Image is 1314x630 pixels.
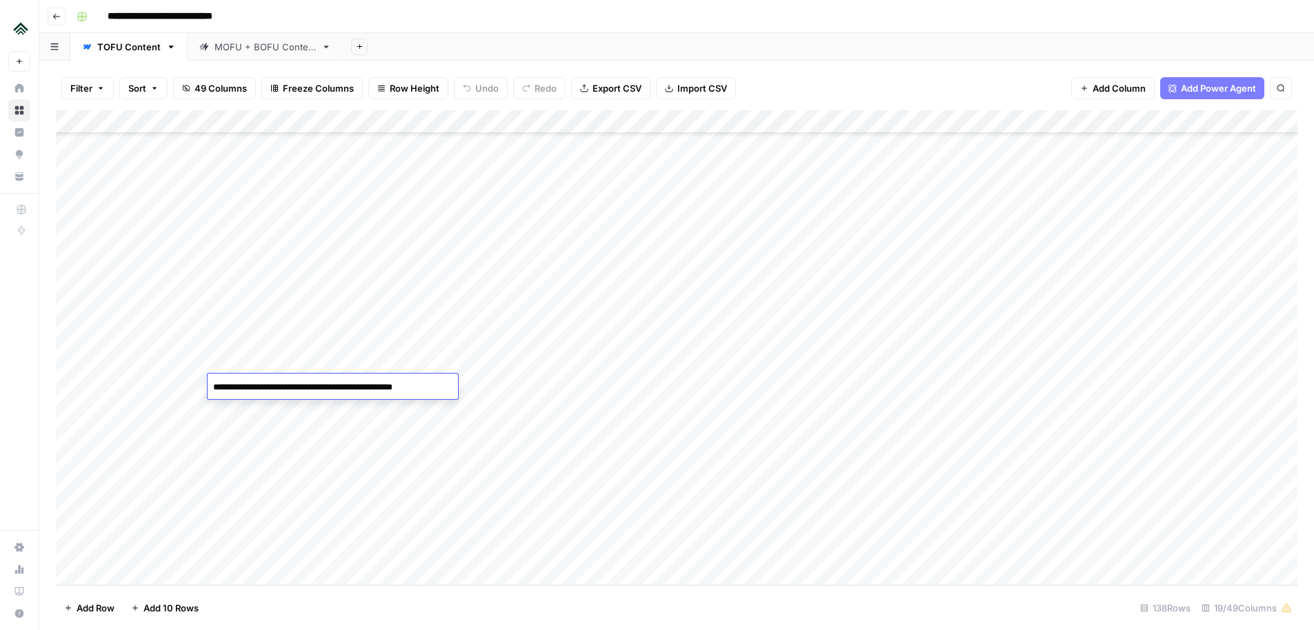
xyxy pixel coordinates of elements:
[56,597,123,619] button: Add Row
[97,40,161,54] div: TOFU Content
[143,601,199,615] span: Add 10 Rows
[70,33,188,61] a: TOFU Content
[390,81,439,95] span: Row Height
[8,77,30,99] a: Home
[8,580,30,602] a: Learning Hub
[119,77,168,99] button: Sort
[8,143,30,165] a: Opportunities
[123,597,207,619] button: Add 10 Rows
[513,77,566,99] button: Redo
[8,165,30,187] a: Your Data
[77,601,115,615] span: Add Row
[173,77,256,99] button: 49 Columns
[454,77,508,99] button: Undo
[475,81,499,95] span: Undo
[1196,597,1297,619] div: 19/49 Columns
[8,99,30,121] a: Browse
[368,77,448,99] button: Row Height
[8,121,30,143] a: Insights
[677,81,727,95] span: Import CSV
[1160,77,1264,99] button: Add Power Agent
[1135,597,1196,619] div: 138 Rows
[195,81,247,95] span: 49 Columns
[1071,77,1155,99] button: Add Column
[535,81,557,95] span: Redo
[61,77,114,99] button: Filter
[283,81,354,95] span: Freeze Columns
[656,77,736,99] button: Import CSV
[571,77,650,99] button: Export CSV
[1181,81,1256,95] span: Add Power Agent
[1093,81,1146,95] span: Add Column
[128,81,146,95] span: Sort
[8,16,33,41] img: Uplisting Logo
[8,558,30,580] a: Usage
[70,81,92,95] span: Filter
[8,536,30,558] a: Settings
[188,33,343,61] a: MOFU + BOFU Content
[215,40,316,54] div: MOFU + BOFU Content
[261,77,363,99] button: Freeze Columns
[8,11,30,45] button: Workspace: Uplisting
[593,81,641,95] span: Export CSV
[8,602,30,624] button: Help + Support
